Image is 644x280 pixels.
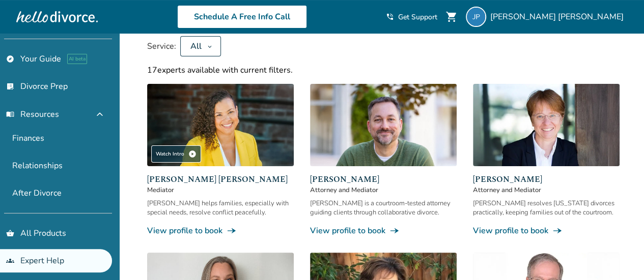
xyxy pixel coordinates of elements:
[398,12,437,22] span: Get Support
[67,54,87,64] span: AI beta
[188,150,197,158] span: play_circle
[473,173,620,185] span: [PERSON_NAME]
[94,108,106,120] span: expand_less
[180,36,221,56] button: All
[310,173,457,185] span: [PERSON_NAME]
[6,257,14,265] span: groups
[189,41,203,52] div: All
[310,84,457,166] img: Neil Forester
[6,109,59,120] span: Resources
[147,225,294,236] a: View profile to bookline_end_arrow_notch
[147,185,294,195] span: Mediator
[147,173,294,185] span: [PERSON_NAME] [PERSON_NAME]
[147,65,620,76] div: 17 experts available with current filters.
[593,231,644,280] iframe: Chat Widget
[6,110,14,118] span: menu_book
[386,13,394,21] span: phone_in_talk
[310,199,457,217] div: [PERSON_NAME] is a courtroom-tested attorney guiding clients through collaborative divorce.
[466,7,486,27] img: jp2022@hotmail.com
[490,11,628,22] span: [PERSON_NAME] [PERSON_NAME]
[6,82,14,90] span: list_alt_check
[151,145,201,163] div: Watch Intro
[473,84,620,166] img: Anne Mania
[445,11,458,23] span: shopping_cart
[473,199,620,217] div: [PERSON_NAME] resolves [US_STATE] divorces practically, keeping families out of the courtroom.
[147,199,294,217] div: [PERSON_NAME] helps families, especially with special needs, resolve conflict peacefully.
[310,225,457,236] a: View profile to bookline_end_arrow_notch
[389,226,400,236] span: line_end_arrow_notch
[552,226,563,236] span: line_end_arrow_notch
[147,41,176,52] span: Service:
[310,185,457,195] span: Attorney and Mediator
[227,226,237,236] span: line_end_arrow_notch
[177,5,307,28] a: Schedule A Free Info Call
[6,229,14,237] span: shopping_basket
[6,55,14,63] span: explore
[386,12,437,22] a: phone_in_talkGet Support
[473,185,620,195] span: Attorney and Mediator
[147,84,294,166] img: Claudia Brown Coulter
[473,225,620,236] a: View profile to bookline_end_arrow_notch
